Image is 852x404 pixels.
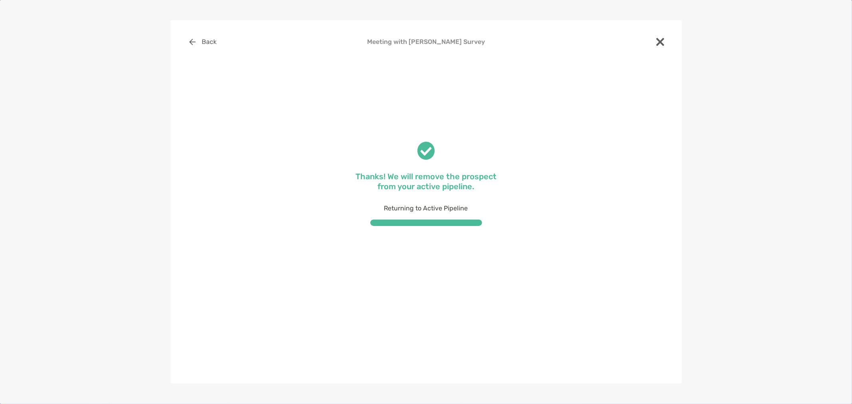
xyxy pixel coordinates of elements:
[189,39,196,45] img: button icon
[354,203,498,213] p: Returning to Active Pipeline
[354,172,498,192] p: Thanks! We will remove the prospect from your active pipeline.
[183,38,669,46] h4: Meeting with [PERSON_NAME] Survey
[417,142,435,160] img: check success
[183,33,223,51] button: Back
[656,38,664,46] img: close modal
